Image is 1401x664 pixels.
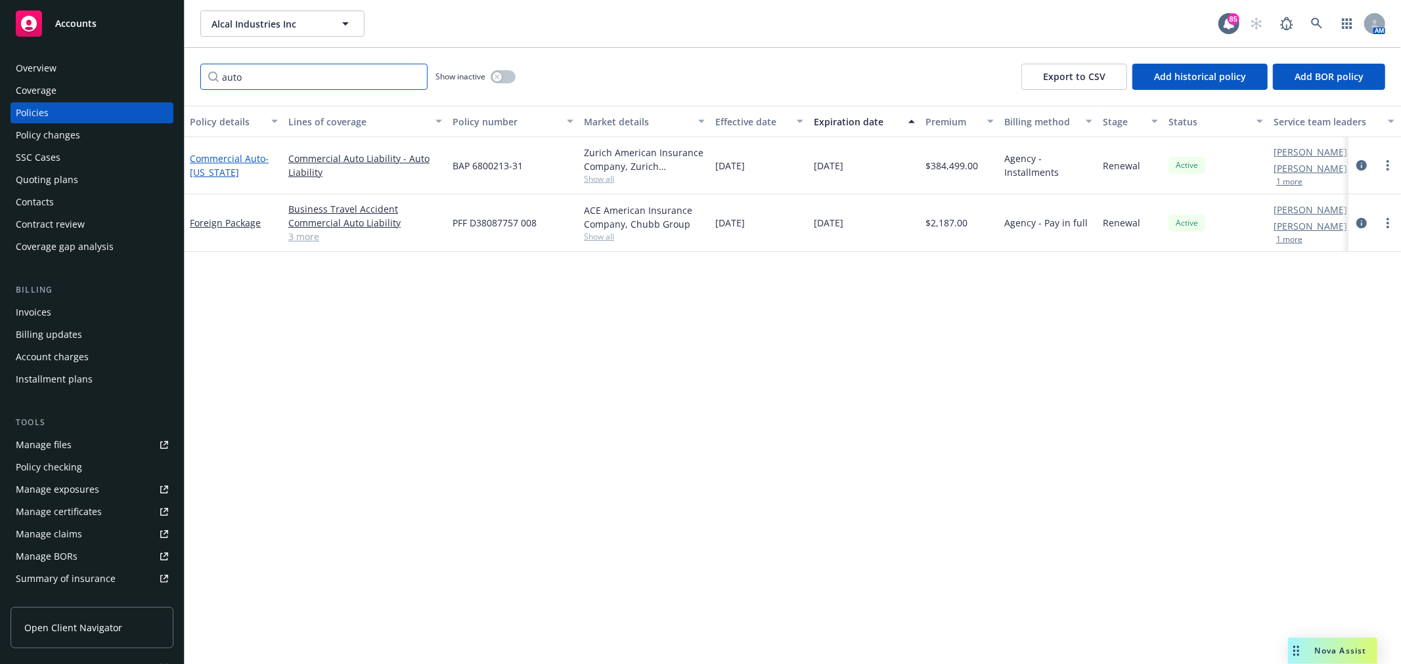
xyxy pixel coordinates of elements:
div: Summary of insurance [16,568,116,589]
button: Status [1163,106,1268,137]
div: Status [1168,115,1249,129]
span: [DATE] [715,216,745,230]
div: Stage [1103,115,1144,129]
a: [PERSON_NAME] [1274,219,1347,233]
a: Overview [11,58,173,79]
div: 85 [1228,13,1239,25]
a: Contacts [11,192,173,213]
span: PFF D38087757 008 [453,216,537,230]
span: Add BOR policy [1295,70,1364,83]
span: Active [1174,159,1200,171]
div: Billing updates [16,324,82,345]
div: Policy checking [16,457,82,478]
button: Effective date [710,106,809,137]
button: Expiration date [809,106,920,137]
div: Policy details [190,115,263,129]
button: 1 more [1276,236,1302,243]
a: Manage files [11,434,173,455]
div: Policies [16,102,49,123]
div: Overview [16,58,56,79]
span: Add historical policy [1154,70,1246,83]
div: Effective date [715,115,789,129]
span: [DATE] [814,216,843,230]
div: Manage files [16,434,72,455]
div: Contract review [16,214,85,235]
span: Renewal [1103,159,1140,173]
a: [PERSON_NAME] [1274,161,1347,175]
div: Tools [11,416,173,429]
div: Billing [11,283,173,297]
div: Installment plans [16,369,93,390]
a: Foreign Package [190,217,261,229]
a: Manage BORs [11,546,173,567]
span: Renewal [1103,216,1140,230]
a: Switch app [1334,10,1360,37]
a: Policy AI ingestions [11,591,173,612]
button: Policy details [185,106,283,137]
a: Billing updates [11,324,173,345]
div: Policy AI ingestions [16,591,100,612]
span: $2,187.00 [925,216,967,230]
span: Export to CSV [1043,70,1105,83]
div: ACE American Insurance Company, Chubb Group [584,203,705,231]
a: Contract review [11,214,173,235]
a: Start snowing [1243,10,1270,37]
span: Show all [584,173,705,184]
a: Account charges [11,346,173,367]
span: Agency - Installments [1004,152,1092,179]
div: SSC Cases [16,147,60,168]
a: Installment plans [11,369,173,390]
div: Invoices [16,302,51,323]
a: Quoting plans [11,169,173,190]
input: Filter by keyword... [200,64,428,90]
span: Alcal Industries Inc [211,17,325,31]
span: BAP 6800213-31 [453,159,523,173]
a: Search [1304,10,1330,37]
a: Commercial Auto Liability [288,216,442,230]
a: Policies [11,102,173,123]
a: circleInformation [1354,157,1369,173]
button: Policy number [447,106,579,137]
a: [PERSON_NAME] [1274,145,1347,159]
a: Coverage gap analysis [11,236,173,257]
div: Service team leaders [1274,115,1380,129]
span: Open Client Navigator [24,621,122,634]
a: Manage certificates [11,501,173,522]
button: Billing method [999,106,1098,137]
button: Add historical policy [1132,64,1268,90]
button: Market details [579,106,710,137]
div: Coverage [16,80,56,101]
span: Nova Assist [1315,645,1367,656]
button: Nova Assist [1288,638,1377,664]
a: SSC Cases [11,147,173,168]
button: 1 more [1276,178,1302,186]
span: Show inactive [435,71,485,82]
a: Manage claims [11,524,173,545]
div: Quoting plans [16,169,78,190]
a: Report a Bug [1274,10,1300,37]
div: Account charges [16,346,89,367]
a: Commercial Auto Liability - Auto Liability [288,152,442,179]
a: Coverage [11,80,173,101]
div: Policy number [453,115,559,129]
a: Business Travel Accident [288,202,442,216]
div: Expiration date [814,115,901,129]
a: Policy changes [11,125,173,146]
a: 3 more [288,230,442,243]
span: Agency - Pay in full [1004,216,1088,230]
a: more [1380,157,1396,173]
button: Alcal Industries Inc [200,10,365,37]
div: Manage exposures [16,479,99,500]
div: Manage BORs [16,546,78,567]
a: Policy checking [11,457,173,478]
div: Coverage gap analysis [16,236,114,257]
span: Active [1174,217,1200,229]
button: Lines of coverage [283,106,447,137]
div: Manage certificates [16,501,102,522]
a: more [1380,215,1396,231]
div: Contacts [16,192,54,213]
button: Service team leaders [1268,106,1400,137]
a: [PERSON_NAME] [1274,203,1347,217]
div: Policy changes [16,125,80,146]
span: $384,499.00 [925,159,978,173]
